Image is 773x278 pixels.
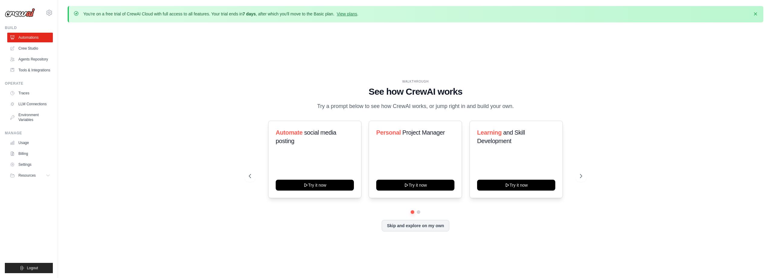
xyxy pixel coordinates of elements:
[314,102,517,111] p: Try a prompt below to see how CrewAI works, or jump right in and build your own.
[7,65,53,75] a: Tools & Integrations
[18,173,36,178] span: Resources
[477,129,502,136] span: Learning
[7,160,53,169] a: Settings
[7,33,53,42] a: Automations
[5,81,53,86] div: Operate
[5,131,53,136] div: Manage
[376,129,401,136] span: Personal
[27,266,38,270] span: Logout
[7,171,53,180] button: Resources
[7,149,53,159] a: Billing
[5,8,35,17] img: Logo
[5,25,53,30] div: Build
[477,129,525,144] span: and Skill Development
[7,110,53,125] a: Environment Variables
[7,99,53,109] a: LLM Connections
[249,79,582,84] div: WALKTHROUGH
[242,11,256,16] strong: 7 days
[7,138,53,148] a: Usage
[382,220,449,231] button: Skip and explore on my own
[249,86,582,97] h1: See how CrewAI works
[276,129,303,136] span: Automate
[7,88,53,98] a: Traces
[7,44,53,53] a: Crew Studio
[337,11,357,16] a: View plans
[83,11,358,17] p: You're on a free trial of CrewAI Cloud with full access to all features. Your trial ends in , aft...
[7,54,53,64] a: Agents Repository
[5,263,53,273] button: Logout
[376,180,454,191] button: Try it now
[276,129,336,144] span: social media posting
[477,180,555,191] button: Try it now
[276,180,354,191] button: Try it now
[403,129,445,136] span: Project Manager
